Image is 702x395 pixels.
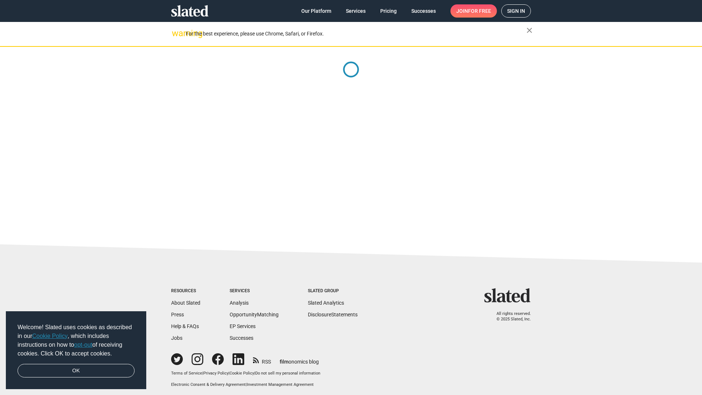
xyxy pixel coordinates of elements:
[489,311,531,322] p: All rights reserved. © 2025 Slated, Inc.
[525,26,534,35] mat-icon: close
[171,312,184,317] a: Press
[32,333,68,339] a: Cookie Policy
[280,353,319,365] a: filmonomics blog
[172,29,181,38] mat-icon: warning
[74,342,93,348] a: opt-out
[230,300,249,306] a: Analysis
[411,4,436,18] span: Successes
[230,371,254,376] a: Cookie Policy
[308,312,358,317] a: DisclosureStatements
[6,311,146,390] div: cookieconsent
[186,29,526,39] div: For the best experience, please use Chrome, Safari, or Firefox.
[230,335,253,341] a: Successes
[456,4,491,18] span: Join
[295,4,337,18] a: Our Platform
[230,323,256,329] a: EP Services
[507,5,525,17] span: Sign in
[246,382,247,387] span: |
[171,323,199,329] a: Help & FAQs
[301,4,331,18] span: Our Platform
[230,288,279,294] div: Services
[229,371,230,376] span: |
[468,4,491,18] span: for free
[405,4,442,18] a: Successes
[247,382,314,387] a: Investment Management Agreement
[203,371,229,376] a: Privacy Policy
[255,371,320,376] button: Do not sell my personal information
[501,4,531,18] a: Sign in
[171,300,200,306] a: About Slated
[346,4,366,18] span: Services
[340,4,371,18] a: Services
[171,335,182,341] a: Jobs
[18,323,135,358] span: Welcome! Slated uses cookies as described in our , which includes instructions on how to of recei...
[253,354,271,365] a: RSS
[374,4,403,18] a: Pricing
[308,288,358,294] div: Slated Group
[230,312,279,317] a: OpportunityMatching
[171,288,200,294] div: Resources
[280,359,288,365] span: film
[380,4,397,18] span: Pricing
[450,4,497,18] a: Joinfor free
[308,300,344,306] a: Slated Analytics
[202,371,203,376] span: |
[171,382,246,387] a: Electronic Consent & Delivery Agreement
[254,371,255,376] span: |
[18,364,135,378] a: dismiss cookie message
[171,371,202,376] a: Terms of Service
